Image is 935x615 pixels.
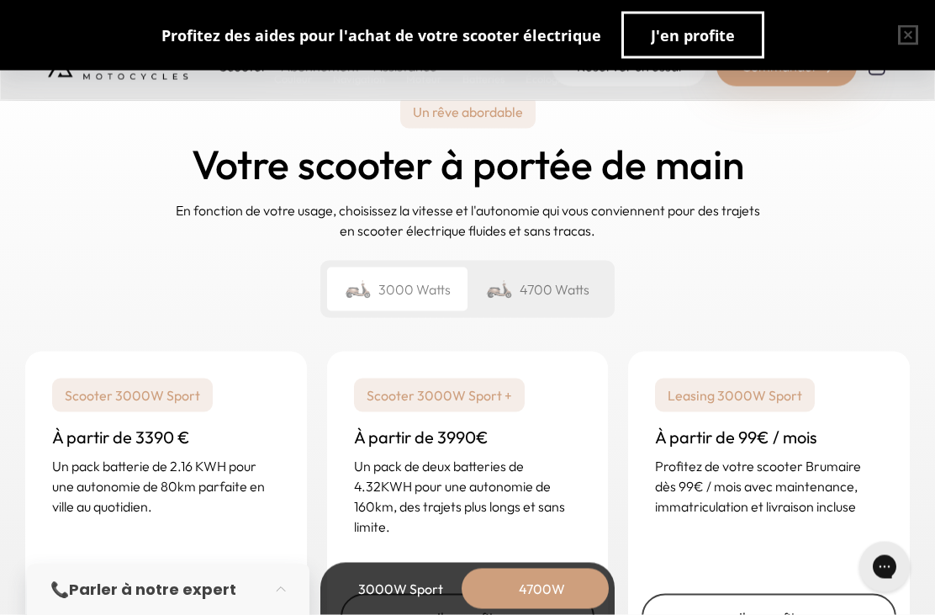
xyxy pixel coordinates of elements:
div: 4700 Watts [467,268,608,311]
p: En fonction de votre usage, choisissez la vitesse et l'autonomie qui vous conviennent pour des tr... [173,200,762,241]
iframe: Gorgias live chat messenger [851,536,918,598]
p: Un rêve abordable [400,95,536,129]
p: Un pack batterie de 2.16 KWH pour une autonomie de 80km parfaite en ville au quotidien. [52,456,280,517]
p: Un pack de deux batteries de 4.32KWH pour une autonomie de 160km, des trajets plus longs et sans ... [354,456,582,537]
h3: À partir de 3990€ [354,426,582,449]
p: Leasing 3000W Sport [655,379,815,412]
h3: À partir de 3390 € [52,426,280,449]
div: 3000 Watts [327,268,467,311]
div: 3000W Sport [333,569,467,609]
h3: À partir de 99€ / mois [655,426,883,449]
h2: Votre scooter à portée de main [192,142,744,187]
p: Profitez de votre scooter Brumaire dès 99€ / mois avec maintenance, immatriculation et livraison ... [655,456,883,517]
p: Scooter 3000W Sport + [354,379,525,412]
p: Scooter 3000W Sport [52,379,213,412]
div: 4700W [474,569,609,609]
